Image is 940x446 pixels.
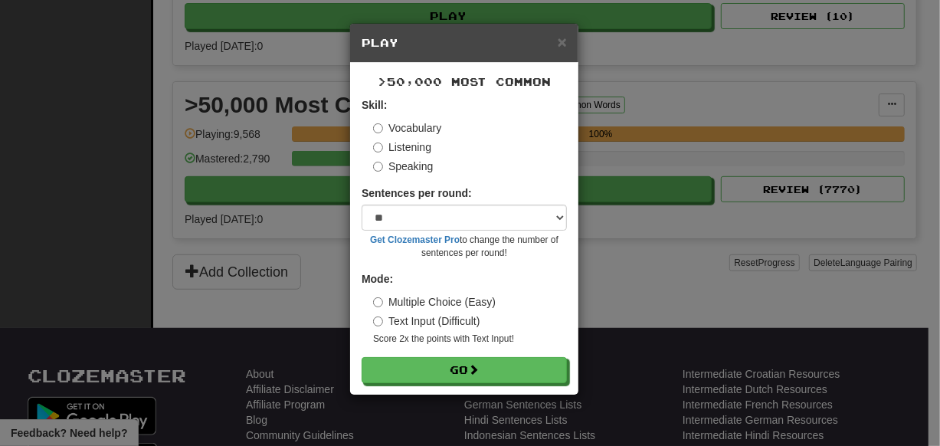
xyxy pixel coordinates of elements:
input: Text Input (Difficult) [373,316,383,326]
label: Sentences per round: [362,185,472,201]
input: Multiple Choice (Easy) [373,297,383,307]
input: Listening [373,143,383,152]
button: Close [558,34,567,50]
label: Speaking [373,159,433,174]
input: Speaking [373,162,383,172]
strong: Mode: [362,273,393,285]
span: × [558,33,567,51]
small: to change the number of sentences per round! [362,234,567,260]
input: Vocabulary [373,123,383,133]
button: Go [362,357,567,383]
label: Listening [373,139,431,155]
h5: Play [362,35,567,51]
label: Vocabulary [373,120,441,136]
small: Score 2x the points with Text Input ! [373,333,567,346]
label: Multiple Choice (Easy) [373,294,496,310]
span: >50,000 Most Common [378,75,551,88]
a: Get Clozemaster Pro [370,234,460,245]
label: Text Input (Difficult) [373,313,480,329]
strong: Skill: [362,99,387,111]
